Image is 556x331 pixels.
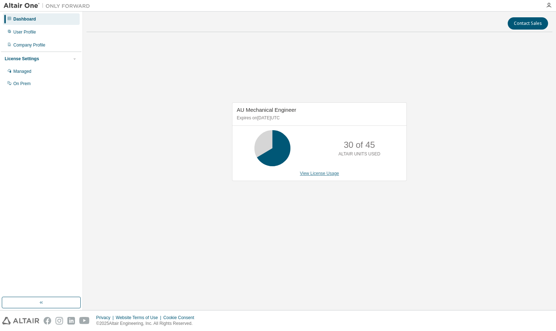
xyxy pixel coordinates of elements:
[13,69,31,74] div: Managed
[5,56,39,62] div: License Settings
[163,315,198,321] div: Cookie Consent
[338,151,380,157] p: ALTAIR UNITS USED
[508,17,548,30] button: Contact Sales
[237,115,400,121] p: Expires on [DATE] UTC
[237,107,296,113] span: AU Mechanical Engineer
[344,139,375,151] p: 30 of 45
[13,29,36,35] div: User Profile
[79,317,90,325] img: youtube.svg
[96,321,199,327] p: © 2025 Altair Engineering, Inc. All Rights Reserved.
[96,315,116,321] div: Privacy
[2,317,39,325] img: altair_logo.svg
[67,317,75,325] img: linkedin.svg
[116,315,163,321] div: Website Terms of Use
[13,42,45,48] div: Company Profile
[55,317,63,325] img: instagram.svg
[13,81,31,87] div: On Prem
[300,171,339,176] a: View License Usage
[44,317,51,325] img: facebook.svg
[13,16,36,22] div: Dashboard
[4,2,94,9] img: Altair One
